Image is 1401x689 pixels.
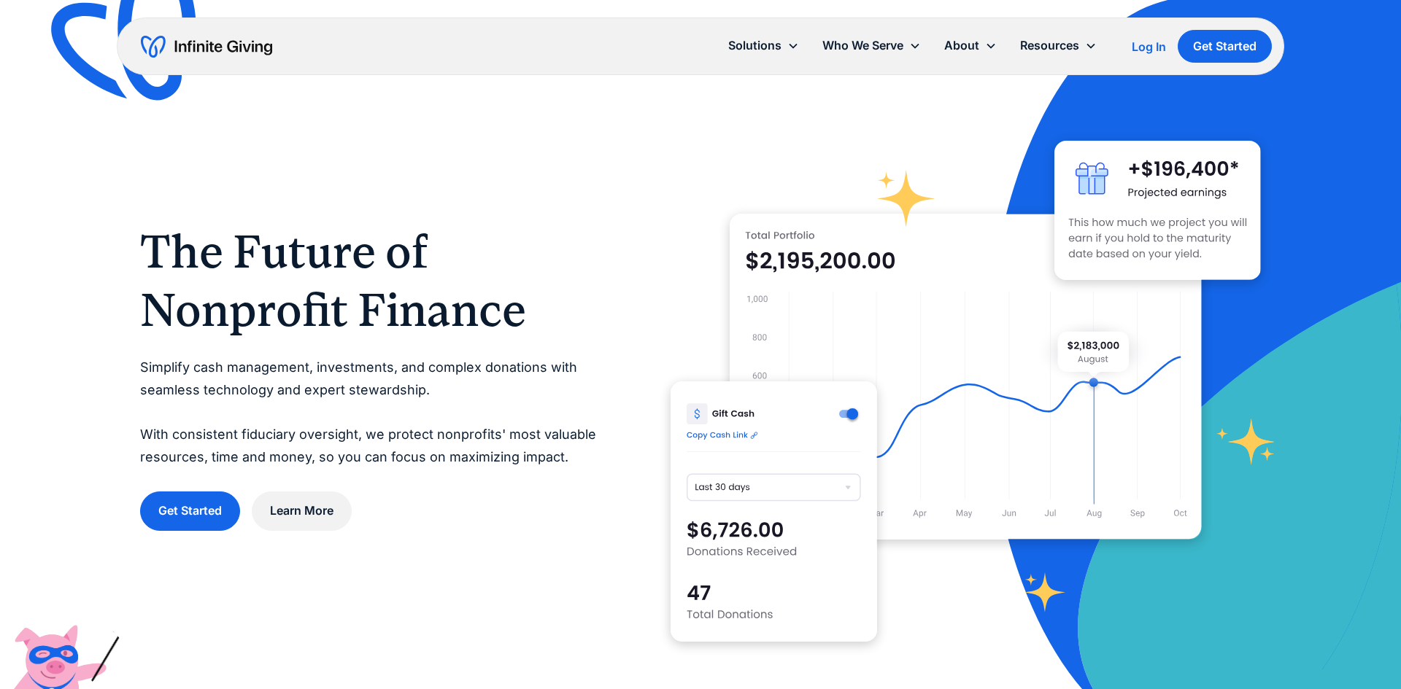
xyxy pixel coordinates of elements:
[944,36,979,55] div: About
[1132,38,1166,55] a: Log In
[822,36,903,55] div: Who We Serve
[141,35,272,58] a: home
[1216,419,1275,464] img: fundraising star
[728,36,781,55] div: Solutions
[140,357,612,468] p: Simplify cash management, investments, and complex donations with seamless technology and expert ...
[1178,30,1272,63] a: Get Started
[717,30,811,61] div: Solutions
[1008,30,1108,61] div: Resources
[933,30,1008,61] div: About
[140,222,612,339] h1: The Future of Nonprofit Finance
[1132,41,1166,52] div: Log In
[1020,36,1079,55] div: Resources
[252,491,352,530] a: Learn More
[730,214,1202,540] img: nonprofit donation platform
[671,381,877,642] img: donation software for nonprofits
[811,30,933,61] div: Who We Serve
[140,491,240,530] a: Get Started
